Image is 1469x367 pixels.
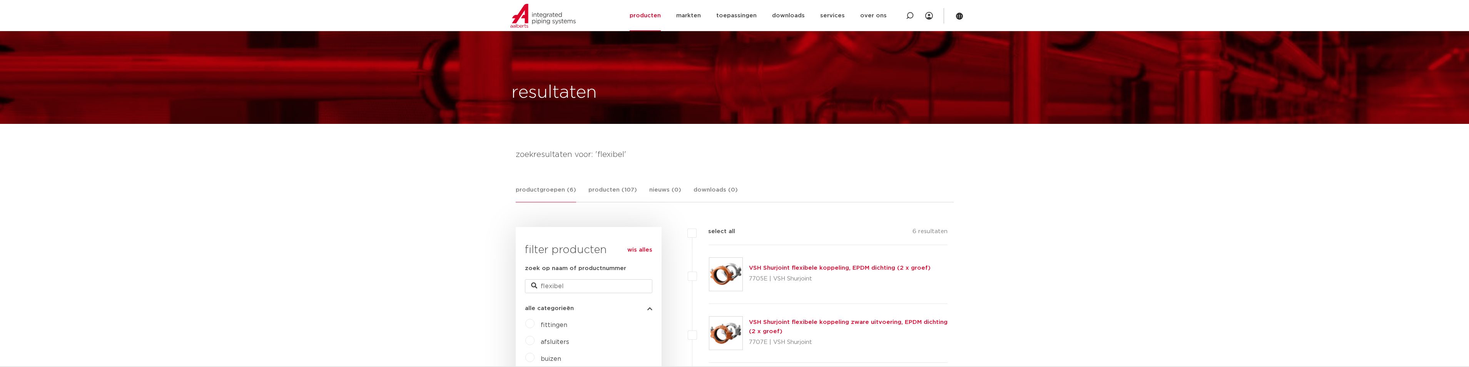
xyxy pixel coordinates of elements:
a: wis alles [627,245,652,255]
button: alle categorieën [525,305,652,311]
a: VSH Shurjoint flexibele koppeling, EPDM dichting (2 x groef) [749,265,931,271]
img: Thumbnail for VSH Shurjoint flexibele koppeling, EPDM dichting (2 x groef) [709,258,742,291]
a: nieuws (0) [649,185,681,202]
h3: filter producten [525,242,652,258]
h1: resultaten [511,80,597,105]
a: downloads (0) [694,185,738,202]
img: Thumbnail for VSH Shurjoint flexibele koppeling zware uitvoering, EPDM dichting (2 x groef) [709,317,742,350]
h4: zoekresultaten voor: 'flexibel' [516,148,954,161]
span: alle categorieën [525,305,574,311]
a: fittingen [541,322,567,328]
p: 7707E | VSH Shurjoint [749,336,948,349]
a: buizen [541,356,561,362]
a: afsluiters [541,339,569,345]
a: producten (107) [588,185,637,202]
label: select all [697,227,735,236]
p: 6 resultaten [912,227,948,239]
label: zoek op naam of productnummer [525,264,626,273]
input: zoeken [525,279,652,293]
a: productgroepen (6) [516,185,576,202]
a: VSH Shurjoint flexibele koppeling zware uitvoering, EPDM dichting (2 x groef) [749,319,948,334]
p: 7705E | VSH Shurjoint [749,273,931,285]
